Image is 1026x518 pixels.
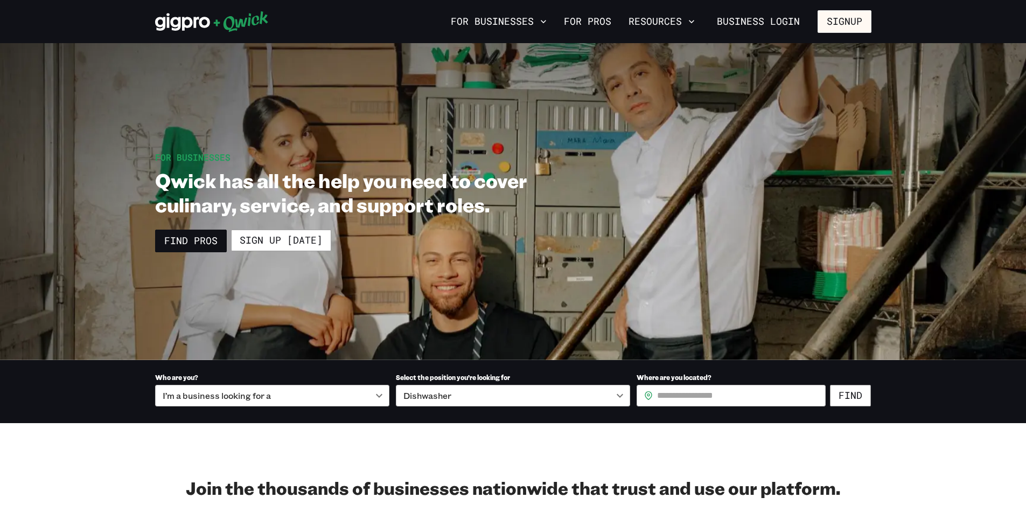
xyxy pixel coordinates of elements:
button: Resources [624,12,699,31]
div: I’m a business looking for a [155,385,389,406]
a: For Pros [560,12,616,31]
a: Sign up [DATE] [231,230,331,251]
h1: Qwick has all the help you need to cover culinary, service, and support roles. [155,168,585,217]
a: Find Pros [155,230,227,252]
div: Dishwasher [396,385,630,406]
button: Signup [818,10,871,33]
button: For Businesses [446,12,551,31]
button: Find [830,385,871,406]
span: Select the position you’re looking for [396,373,510,382]
span: For Businesses [155,151,231,163]
span: Where are you located? [637,373,711,382]
a: Business Login [708,10,809,33]
span: Who are you? [155,373,198,382]
h2: Join the thousands of businesses nationwide that trust and use our platform. [155,477,871,499]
